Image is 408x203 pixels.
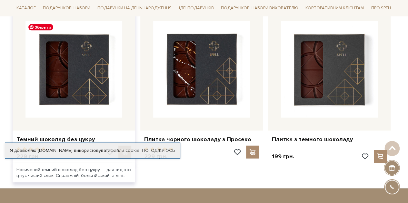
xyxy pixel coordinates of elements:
a: файли cookie [110,148,140,153]
a: Про Spell [368,3,394,13]
a: Плитка з темного шоколаду [272,136,387,143]
a: Ідеї подарунків [176,3,216,13]
a: Погоджуюсь [142,148,175,153]
img: Плитка з темного шоколаду [281,21,378,118]
a: Каталог [14,3,38,13]
div: Насичений темний шоколад без цукру — для тих, хто цінує чистий смак. Справжній, бельгійський, з м... [13,163,135,182]
a: Корпоративним клієнтам [303,3,366,14]
a: Подарункові набори вихователю [218,3,301,14]
a: Подарункові набори [40,3,93,13]
div: Я дозволяю [DOMAIN_NAME] використовувати [5,148,180,153]
img: Темний шоколад без цукру [25,21,122,118]
a: Плитка чорного шоколаду з Просеко [144,136,259,143]
img: Плитка чорного шоколаду з Просеко [153,21,250,118]
p: 199 грн. [272,153,294,160]
a: Темний шоколад без цукру [16,136,131,143]
a: Подарунки на День народження [95,3,174,13]
span: Зберегти [28,24,53,31]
